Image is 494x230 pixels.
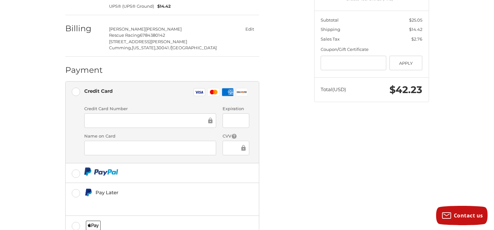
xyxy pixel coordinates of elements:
input: Gift Certificate or Coupon Code [321,56,386,70]
span: $14.42 [154,3,171,10]
iframe: Secure Credit Card Frame - Expiration Date [227,117,245,124]
button: Apply [389,56,423,70]
span: Total (USD) [321,86,346,92]
span: [PERSON_NAME] [145,26,182,32]
span: [PERSON_NAME] [109,26,145,32]
span: Shipping [321,27,340,32]
span: Sales Tax [321,36,340,42]
label: CVV [223,133,249,139]
span: Contact us [454,212,483,219]
span: UPS® (UPS® Ground) [109,3,154,10]
span: [STREET_ADDRESS][PERSON_NAME] [109,39,187,44]
img: Pay Later icon [84,188,92,196]
span: 6784380142 [140,33,165,38]
button: Edit [241,24,259,34]
label: Name on Card [84,133,216,139]
span: $14.42 [409,27,422,32]
iframe: Secure Credit Card Frame - Cardholder Name [89,144,212,152]
iframe: PayPal Message 1 [84,198,215,208]
iframe: Secure Credit Card Frame - Credit Card Number [89,117,207,124]
iframe: Secure Credit Card Frame - CVV [227,144,240,152]
h2: Payment [65,65,103,75]
button: Contact us [436,206,488,225]
label: Credit Card Number [84,106,216,112]
span: Cumming, [109,45,132,50]
div: Pay Later [96,187,215,198]
label: Expiration [223,106,249,112]
span: $42.23 [389,84,422,96]
span: Rescue Racing [109,33,140,38]
span: [GEOGRAPHIC_DATA] [171,45,217,50]
span: 30041 / [156,45,171,50]
div: Coupon/Gift Certificate [321,46,422,53]
div: Credit Card [84,86,113,96]
img: PayPal icon [84,168,118,176]
span: $2.76 [411,36,422,42]
span: [US_STATE], [132,45,156,50]
h2: Billing [65,24,103,34]
span: Subtotal [321,17,339,23]
span: $25.05 [409,17,422,23]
